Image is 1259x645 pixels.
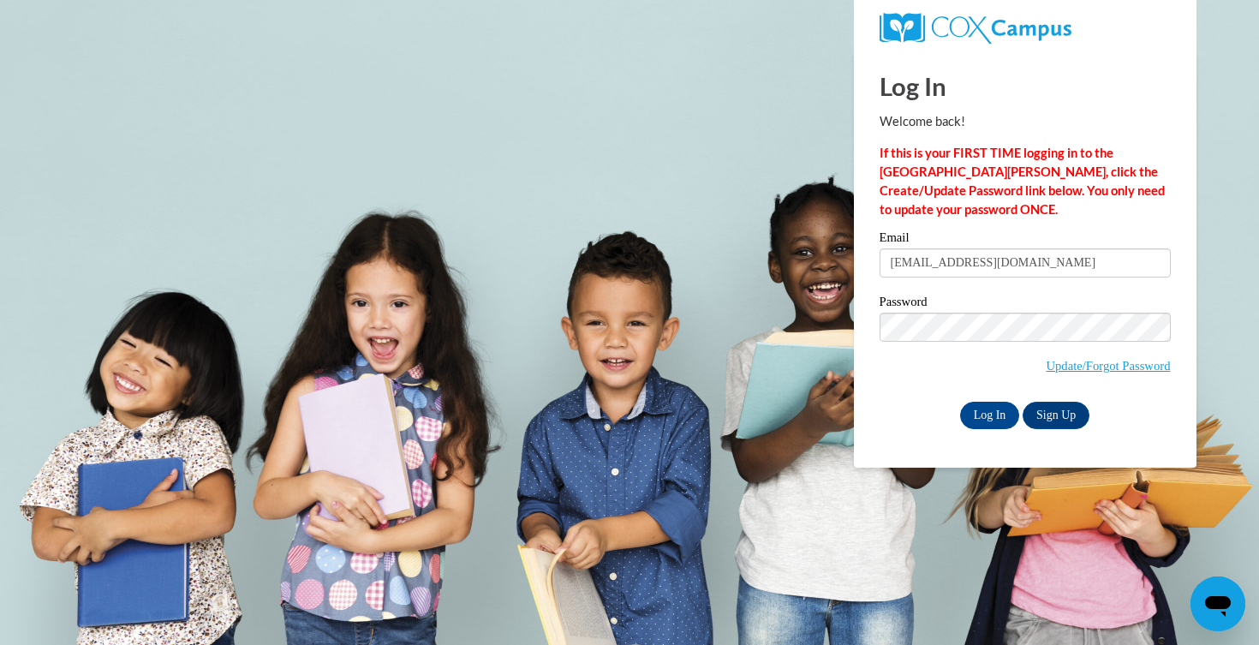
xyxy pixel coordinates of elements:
[960,402,1020,429] input: Log In
[880,231,1171,248] label: Email
[880,112,1171,131] p: Welcome back!
[880,296,1171,313] label: Password
[880,13,1071,44] img: COX Campus
[1046,359,1170,373] a: Update/Forgot Password
[880,69,1171,104] h1: Log In
[880,13,1171,44] a: COX Campus
[1190,576,1245,631] iframe: Button to launch messaging window
[1023,402,1089,429] a: Sign Up
[880,146,1165,217] strong: If this is your FIRST TIME logging in to the [GEOGRAPHIC_DATA][PERSON_NAME], click the Create/Upd...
